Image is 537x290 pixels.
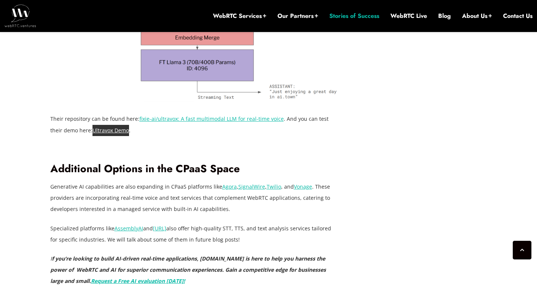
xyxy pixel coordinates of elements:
[114,225,143,232] a: AssemblyAI
[139,115,284,122] a: fixie-ai/ultravox: A fast multimodal LLM for real-time voice
[92,127,129,134] a: Ultravox Demo
[329,12,379,20] a: Stories of Success
[462,12,492,20] a: About Us
[50,255,326,284] strong: f you’re looking to build AI-driven real-time applications, [DOMAIN_NAME] is here to help you har...
[50,255,326,284] em: I
[153,225,166,232] a: [URL]
[50,113,337,136] p: Their repository can be found here: . And you can test their demo here: .
[4,4,36,27] img: WebRTC.ventures
[267,183,281,190] a: Twilio
[50,223,337,245] p: Specialized platforms like and also offer high-quality STT, TTS, and text analysis services tailo...
[50,163,337,176] h2: Additional Options in the CPaaS Space
[222,183,237,190] a: Agora
[91,277,185,284] a: Request a Free AI evaluation [DATE]!
[390,12,427,20] a: WebRTC Live
[294,183,312,190] a: Vonage
[503,12,533,20] a: Contact Us
[50,181,337,215] p: Generative AI capabilities are also expanding in CPaaS platforms like , , , and . These providers...
[277,12,318,20] a: Our Partners
[238,183,265,190] a: SignalWire
[213,12,266,20] a: WebRTC Services
[438,12,451,20] a: Blog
